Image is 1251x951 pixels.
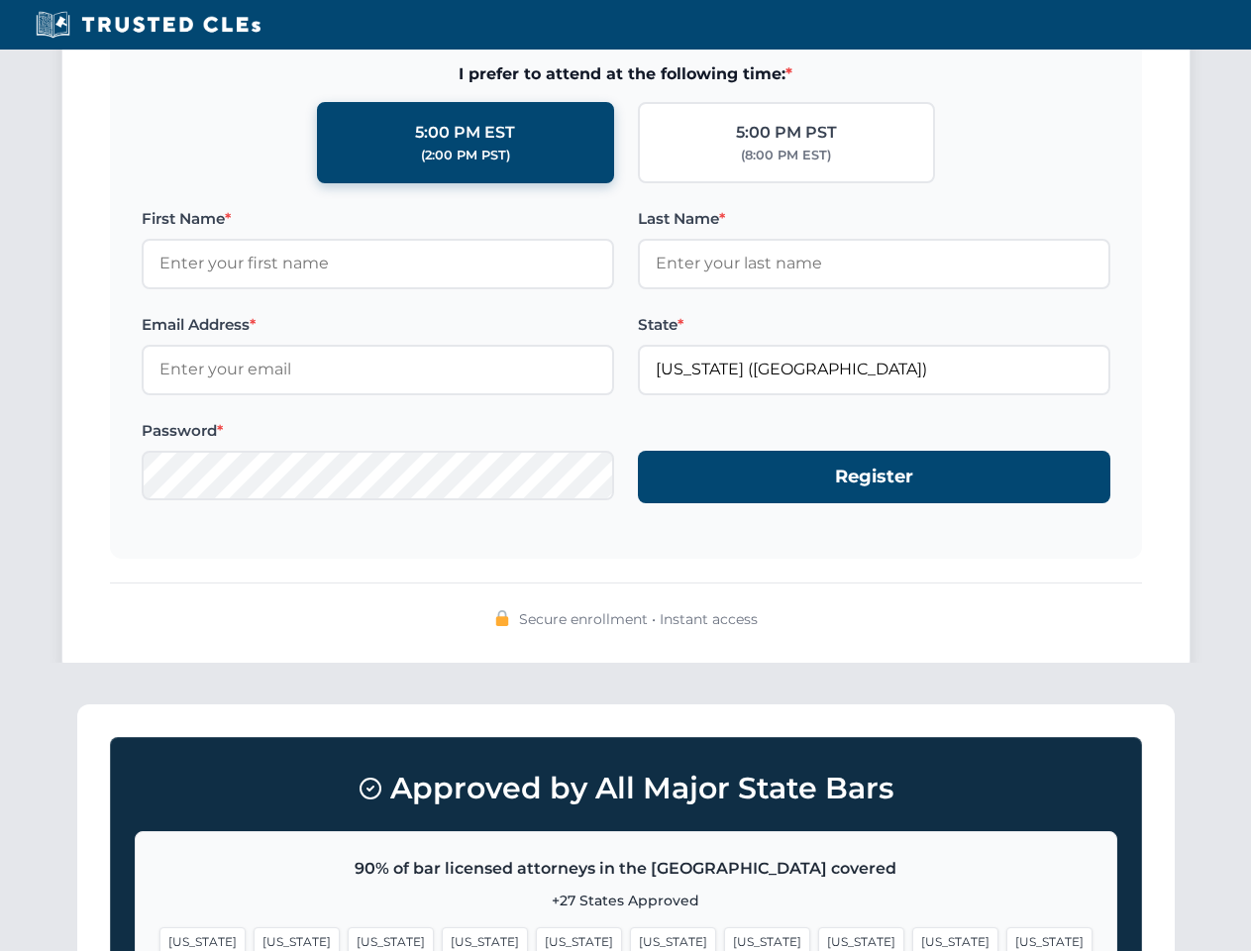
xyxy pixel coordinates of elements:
[638,345,1110,394] input: Florida (FL)
[638,239,1110,288] input: Enter your last name
[159,890,1093,911] p: +27 States Approved
[421,146,510,165] div: (2:00 PM PST)
[30,10,266,40] img: Trusted CLEs
[415,120,515,146] div: 5:00 PM EST
[159,856,1093,882] p: 90% of bar licensed attorneys in the [GEOGRAPHIC_DATA] covered
[142,419,614,443] label: Password
[142,345,614,394] input: Enter your email
[638,451,1110,503] button: Register
[741,146,831,165] div: (8:00 PM EST)
[142,207,614,231] label: First Name
[519,608,758,630] span: Secure enrollment • Instant access
[142,239,614,288] input: Enter your first name
[494,610,510,626] img: 🔒
[736,120,837,146] div: 5:00 PM PST
[638,313,1110,337] label: State
[142,313,614,337] label: Email Address
[142,61,1110,87] span: I prefer to attend at the following time:
[135,762,1117,815] h3: Approved by All Major State Bars
[638,207,1110,231] label: Last Name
